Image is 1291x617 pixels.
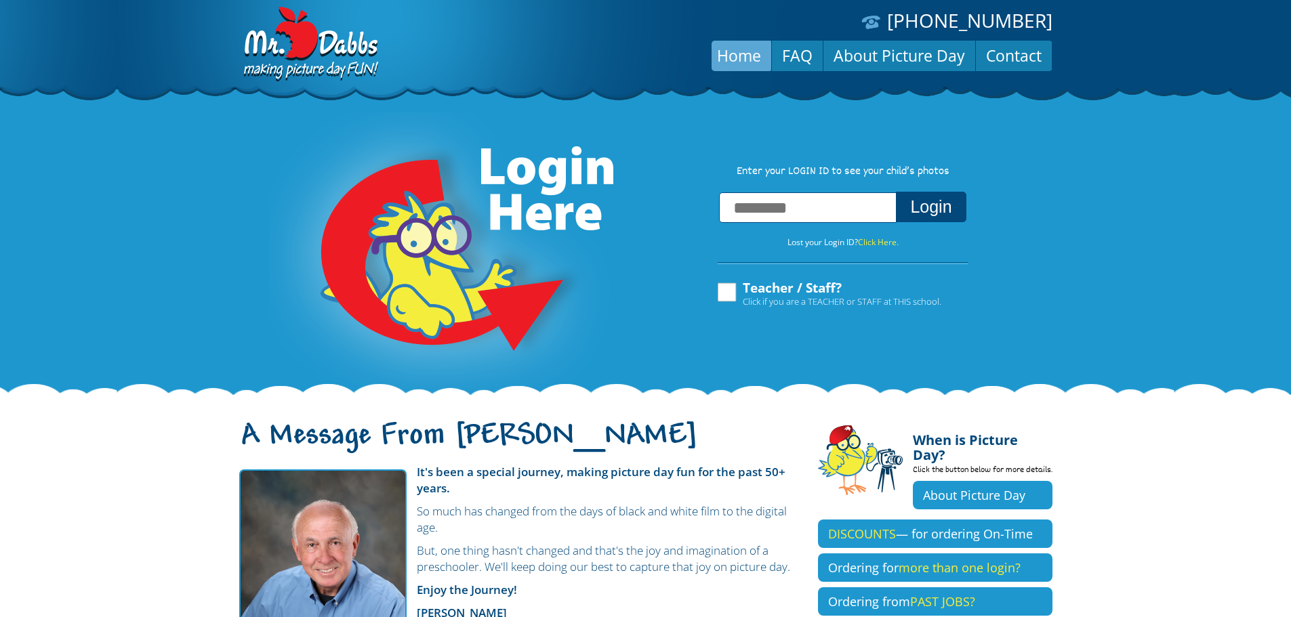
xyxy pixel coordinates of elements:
img: Dabbs Company [239,7,380,83]
p: Lost your Login ID? [704,235,982,250]
label: Teacher / Staff? [716,281,941,307]
strong: Enjoy the Journey! [417,582,517,597]
span: PAST JOBS? [910,593,975,610]
p: Enter your LOGIN ID to see your child’s photos [704,165,982,179]
span: Click if you are a TEACHER or STAFF at THIS school. [743,295,941,308]
a: [PHONE_NUMBER] [887,7,1052,33]
span: more than one login? [899,559,1021,576]
a: Home [707,39,771,72]
p: But, one thing hasn't changed and that's the joy and imagination of a preschooler. We'll keep doi... [239,542,798,575]
a: Ordering fromPAST JOBS? [818,587,1052,616]
h4: When is Picture Day? [913,425,1052,463]
button: Login [896,192,966,222]
p: So much has changed from the days of black and white film to the digital age. [239,503,798,536]
p: Click the button below for more details. [913,463,1052,481]
a: DISCOUNTS— for ordering On-Time [818,519,1052,548]
img: Login Here [269,112,616,396]
a: About Picture Day [913,481,1052,509]
a: About Picture Day [823,39,975,72]
a: Ordering formore than one login? [818,553,1052,582]
a: Click Here. [858,236,899,248]
a: FAQ [772,39,823,72]
h1: A Message From [PERSON_NAME] [239,430,798,459]
a: Contact [976,39,1052,72]
span: DISCOUNTS [828,526,896,542]
strong: It's been a special journey, making picture day fun for the past 50+ years. [417,464,785,496]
